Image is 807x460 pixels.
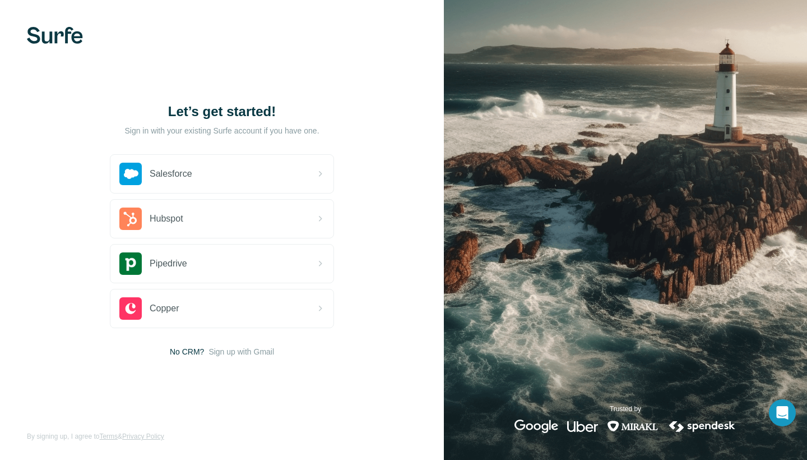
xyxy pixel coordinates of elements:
[170,346,204,357] span: No CRM?
[99,433,118,440] a: Terms
[514,420,558,433] img: google's logo
[150,257,187,270] span: Pipedrive
[27,27,83,44] img: Surfe's logo
[567,420,598,433] img: uber's logo
[119,297,142,320] img: copper's logo
[150,167,192,181] span: Salesforce
[607,420,658,433] img: mirakl's logo
[208,346,274,357] button: Sign up with Gmail
[667,420,737,433] img: spendesk's logo
[122,433,164,440] a: Privacy Policy
[119,252,142,275] img: pipedrive's logo
[610,404,641,414] p: Trusted by
[119,163,142,185] img: salesforce's logo
[110,103,334,121] h1: Let’s get started!
[769,399,796,426] div: Open Intercom Messenger
[124,125,319,136] p: Sign in with your existing Surfe account if you have one.
[150,212,183,226] span: Hubspot
[150,302,179,315] span: Copper
[119,208,142,230] img: hubspot's logo
[27,431,164,441] span: By signing up, I agree to &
